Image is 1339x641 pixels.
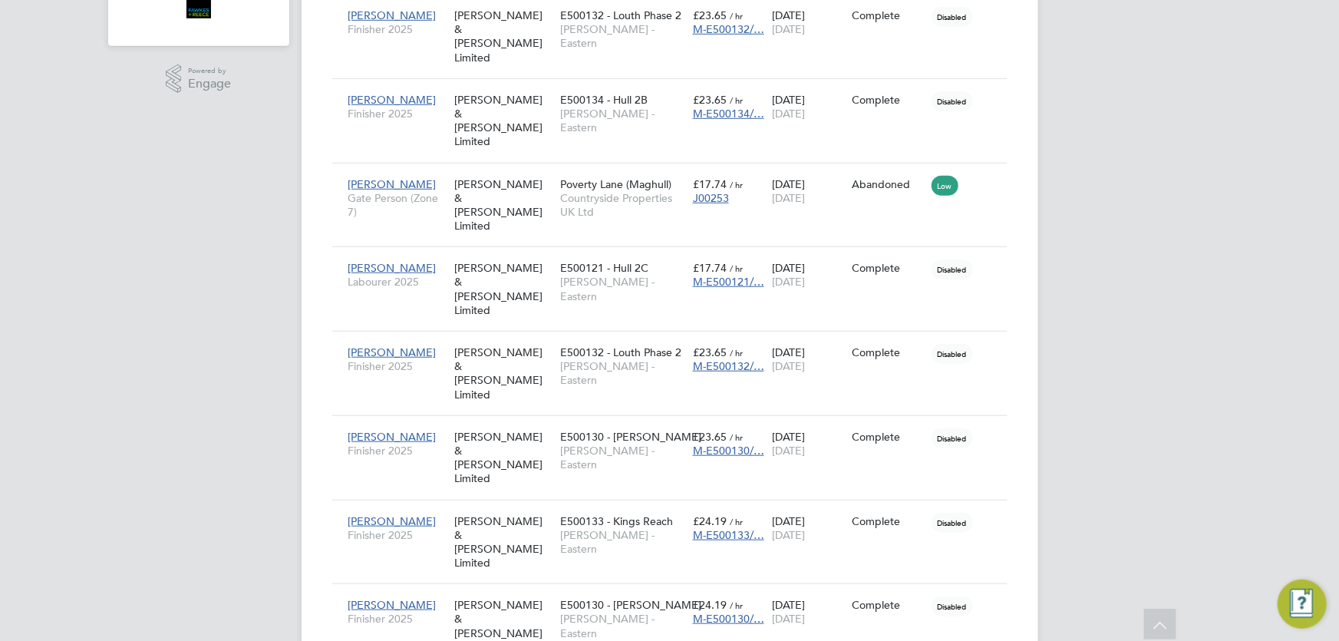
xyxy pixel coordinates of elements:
[560,612,685,639] span: [PERSON_NAME] - Eastern
[693,514,727,528] span: £24.19
[730,516,743,527] span: / hr
[348,345,437,359] span: [PERSON_NAME]
[693,528,764,542] span: M-E500133/…
[450,253,556,325] div: [PERSON_NAME] & [PERSON_NAME] Limited
[932,176,958,196] span: Low
[693,345,727,359] span: £23.65
[932,428,973,448] span: Disabled
[730,600,743,611] span: / hr
[348,514,437,528] span: [PERSON_NAME]
[450,1,556,72] div: [PERSON_NAME] & [PERSON_NAME] Limited
[768,85,848,128] div: [DATE]
[450,85,556,157] div: [PERSON_NAME] & [PERSON_NAME] Limited
[450,422,556,494] div: [PERSON_NAME] & [PERSON_NAME] Limited
[348,444,447,458] span: Finisher 2025
[693,8,727,22] span: £23.65
[932,91,973,111] span: Disabled
[852,8,924,22] div: Complete
[693,191,729,205] span: J00253
[560,93,648,107] span: E500134 - Hull 2B
[768,590,848,633] div: [DATE]
[852,93,924,107] div: Complete
[693,275,764,289] span: M-E500121/…
[560,528,685,556] span: [PERSON_NAME] - Eastern
[345,84,1008,97] a: [PERSON_NAME]Finisher 2025[PERSON_NAME] & [PERSON_NAME] LimitedE500134 - Hull 2B[PERSON_NAME] - E...
[348,612,447,626] span: Finisher 2025
[852,430,924,444] div: Complete
[932,596,973,616] span: Disabled
[348,359,447,373] span: Finisher 2025
[348,93,437,107] span: [PERSON_NAME]
[560,598,701,612] span: E500130 - [PERSON_NAME]
[932,513,973,533] span: Disabled
[693,261,727,275] span: £17.74
[348,528,447,542] span: Finisher 2025
[188,64,231,78] span: Powered by
[852,177,924,191] div: Abandoned
[730,431,743,443] span: / hr
[693,22,764,36] span: M-E500132/…
[560,430,701,444] span: E500130 - [PERSON_NAME]
[852,514,924,528] div: Complete
[772,107,805,121] span: [DATE]
[768,422,848,465] div: [DATE]
[772,22,805,36] span: [DATE]
[560,22,685,50] span: [PERSON_NAME] - Eastern
[450,170,556,241] div: [PERSON_NAME] & [PERSON_NAME] Limited
[730,94,743,106] span: / hr
[450,507,556,578] div: [PERSON_NAME] & [PERSON_NAME] Limited
[772,191,805,205] span: [DATE]
[348,107,447,121] span: Finisher 2025
[772,275,805,289] span: [DATE]
[348,22,447,36] span: Finisher 2025
[345,337,1008,350] a: [PERSON_NAME]Finisher 2025[PERSON_NAME] & [PERSON_NAME] LimitedE500132 - Louth Phase 2[PERSON_NAM...
[560,444,685,471] span: [PERSON_NAME] - Eastern
[768,170,848,213] div: [DATE]
[560,107,685,134] span: [PERSON_NAME] - Eastern
[560,177,671,191] span: Poverty Lane (Maghull)
[345,169,1008,182] a: [PERSON_NAME]Gate Person (Zone 7)[PERSON_NAME] & [PERSON_NAME] LimitedPoverty Lane (Maghull)Count...
[730,179,743,190] span: / hr
[693,598,727,612] span: £24.19
[768,1,848,44] div: [DATE]
[560,345,681,359] span: E500132 - Louth Phase 2
[693,612,764,626] span: M-E500130/…
[188,78,231,91] span: Engage
[772,444,805,458] span: [DATE]
[693,93,727,107] span: £23.65
[730,347,743,358] span: / hr
[693,444,764,458] span: M-E500130/…
[348,8,437,22] span: [PERSON_NAME]
[348,261,437,275] span: [PERSON_NAME]
[560,275,685,302] span: [PERSON_NAME] - Eastern
[348,598,437,612] span: [PERSON_NAME]
[730,263,743,274] span: / hr
[560,8,681,22] span: E500132 - Louth Phase 2
[852,598,924,612] div: Complete
[345,590,1008,603] a: [PERSON_NAME]Finisher 2025[PERSON_NAME] & [PERSON_NAME] LimitedE500130 - [PERSON_NAME][PERSON_NAM...
[345,253,1008,266] a: [PERSON_NAME]Labourer 2025[PERSON_NAME] & [PERSON_NAME] LimitedE500121 - Hull 2C[PERSON_NAME] - E...
[166,64,231,94] a: Powered byEngage
[348,191,447,219] span: Gate Person (Zone 7)
[693,430,727,444] span: £23.65
[560,514,673,528] span: E500133 - Kings Reach
[932,7,973,27] span: Disabled
[348,430,437,444] span: [PERSON_NAME]
[852,345,924,359] div: Complete
[560,191,685,219] span: Countryside Properties UK Ltd
[560,261,648,275] span: E500121 - Hull 2C
[772,359,805,373] span: [DATE]
[693,177,727,191] span: £17.74
[348,275,447,289] span: Labourer 2025
[730,10,743,21] span: / hr
[772,612,805,626] span: [DATE]
[693,107,764,121] span: M-E500134/…
[693,359,764,373] span: M-E500132/…
[560,359,685,387] span: [PERSON_NAME] - Eastern
[348,177,437,191] span: [PERSON_NAME]
[1278,580,1327,629] button: Engage Resource Center
[768,507,848,550] div: [DATE]
[932,259,973,279] span: Disabled
[450,338,556,409] div: [PERSON_NAME] & [PERSON_NAME] Limited
[768,338,848,381] div: [DATE]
